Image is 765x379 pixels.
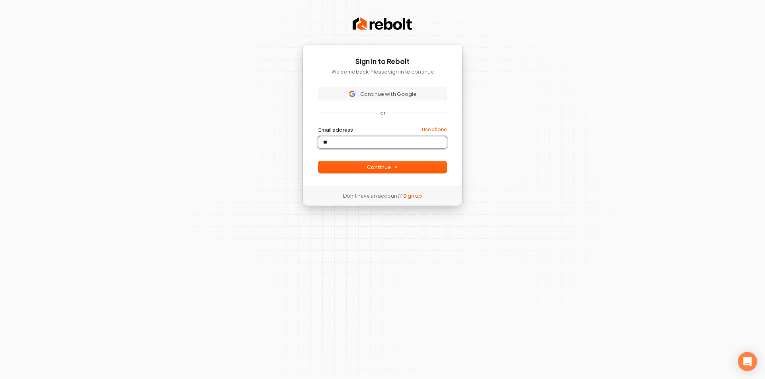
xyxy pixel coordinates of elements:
h1: Sign in to Rebolt [318,57,447,66]
label: Email address [318,126,353,133]
span: Continue [367,163,398,171]
img: Rebolt Logo [353,16,412,32]
button: Continue [318,161,447,173]
p: or [380,109,385,117]
p: Welcome back! Please sign in to continue [318,68,447,75]
span: Don’t have an account? [343,192,402,199]
button: Sign in with GoogleContinue with Google [318,88,447,100]
div: Open Intercom Messenger [738,352,757,371]
span: Continue with Google [360,90,416,97]
a: Use phone [422,126,447,133]
img: Sign in with Google [349,91,355,97]
a: Sign up [403,192,422,199]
